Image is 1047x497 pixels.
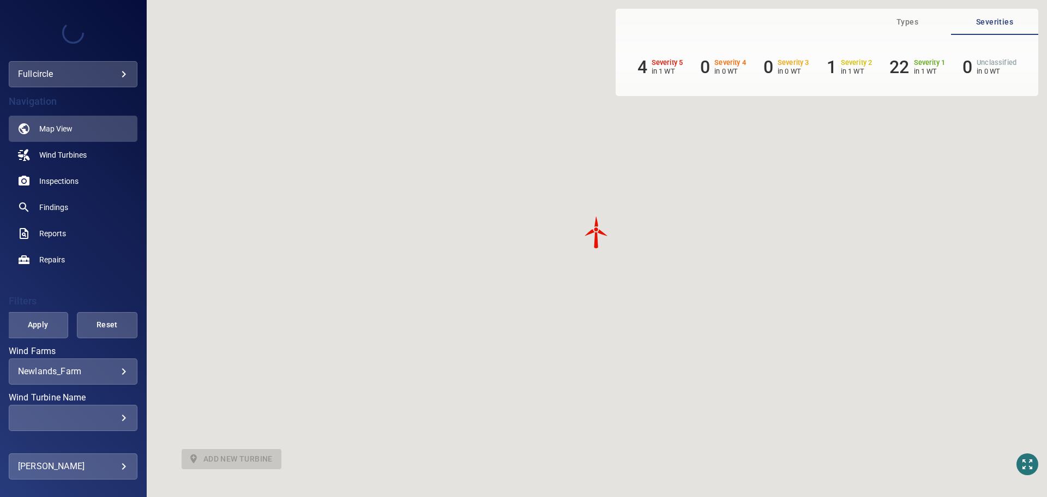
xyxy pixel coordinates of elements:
[9,347,137,356] label: Wind Farms
[91,318,124,332] span: Reset
[889,57,945,77] li: Severity 1
[21,318,55,332] span: Apply
[39,149,87,160] span: Wind Turbines
[9,393,137,402] label: Wind Turbine Name
[39,254,65,265] span: Repairs
[652,59,683,67] h6: Severity 5
[18,65,128,83] div: fullcircle
[39,228,66,239] span: Reports
[778,67,809,75] p: in 0 WT
[977,59,1016,67] h6: Unclassified
[841,59,872,67] h6: Severity 2
[9,116,137,142] a: map active
[889,57,909,77] h6: 22
[870,15,944,29] span: Types
[9,194,137,220] a: findings noActive
[9,142,137,168] a: windturbines noActive
[763,57,809,77] li: Severity 3
[9,358,137,385] div: Wind Farms
[39,176,79,187] span: Inspections
[977,67,1016,75] p: in 0 WT
[914,67,946,75] p: in 1 WT
[9,61,137,87] div: fullcircle
[77,312,137,338] button: Reset
[9,96,137,107] h4: Navigation
[39,202,68,213] span: Findings
[827,57,837,77] h6: 1
[714,67,746,75] p: in 0 WT
[958,15,1032,29] span: Severities
[652,67,683,75] p: in 1 WT
[9,296,137,307] h4: Filters
[8,312,68,338] button: Apply
[9,168,137,194] a: inspections noActive
[18,458,128,475] div: [PERSON_NAME]
[39,123,73,134] span: Map View
[827,57,872,77] li: Severity 2
[700,57,710,77] h6: 0
[9,220,137,247] a: reports noActive
[700,57,746,77] li: Severity 4
[763,57,773,77] h6: 0
[637,57,683,77] li: Severity 5
[914,59,946,67] h6: Severity 1
[9,247,137,273] a: repairs noActive
[778,59,809,67] h6: Severity 3
[841,67,872,75] p: in 1 WT
[714,59,746,67] h6: Severity 4
[18,366,128,376] div: Newlands_Farm
[9,405,137,431] div: Wind Turbine Name
[962,57,972,77] h6: 0
[962,57,1016,77] li: Severity Unclassified
[637,57,647,77] h6: 4
[580,216,613,249] gmp-advanced-marker: T1
[580,216,613,249] img: windFarmIconCat5.svg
